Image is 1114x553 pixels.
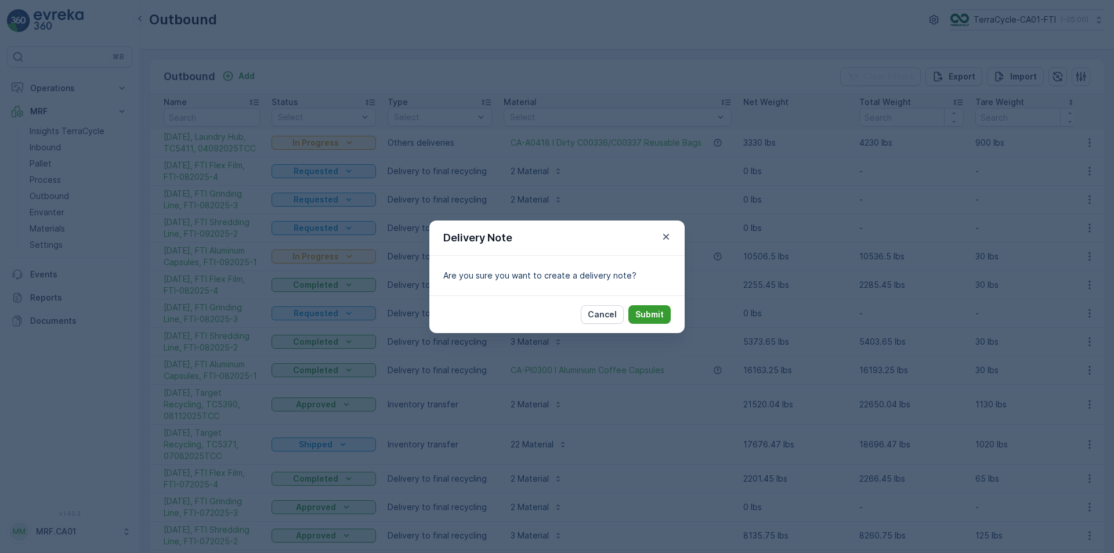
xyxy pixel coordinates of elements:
p: Cancel [588,309,617,320]
p: Submit [635,309,664,320]
p: Are you sure you want to create a delivery note? [443,270,671,281]
button: Submit [628,305,671,324]
button: Cancel [581,305,624,324]
p: Delivery Note [443,230,512,246]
